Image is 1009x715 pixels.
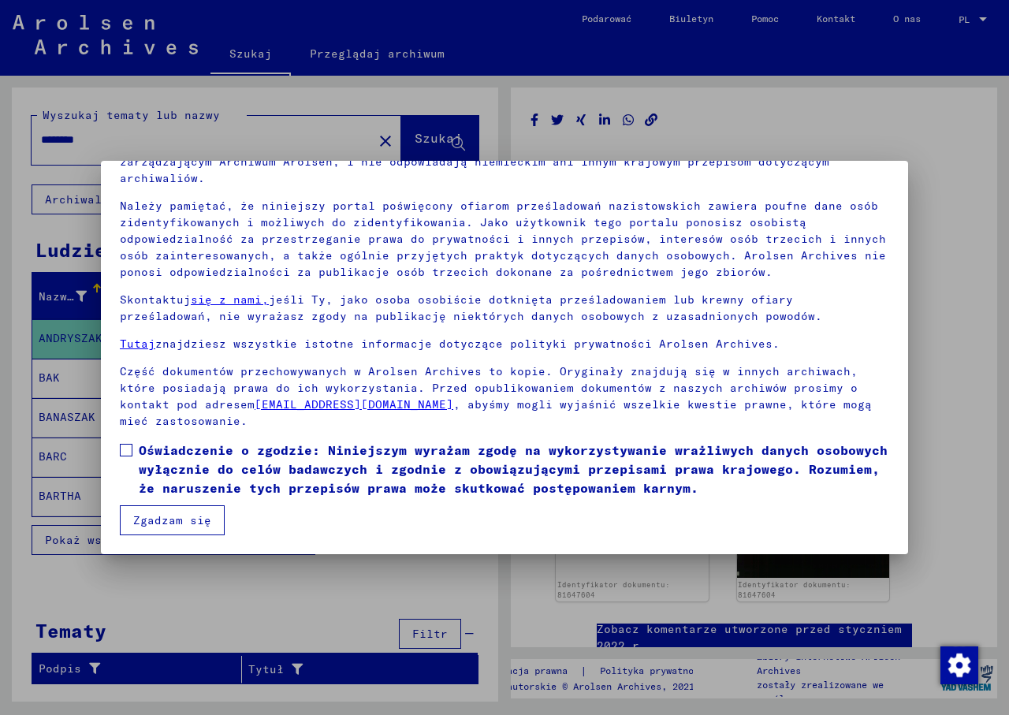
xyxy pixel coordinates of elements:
a: [EMAIL_ADDRESS][DOMAIN_NAME] [255,397,453,411]
font: jeśli Ty, jako osoba osobiście dotknięta prześladowaniem lub krewny ofiary prześladowań, nie wyra... [120,292,822,323]
div: Zmiana zgody [940,646,977,683]
a: się z nami, [191,292,269,307]
font: Zgadzam się [133,513,211,527]
img: Zmiana zgody [940,646,978,684]
font: Należy pamiętać, że niniejszy portal poświęcony ofiarom prześladowań nazistowskich zawiera poufne... [120,199,886,279]
a: Tutaj [120,337,155,351]
font: Część dokumentów przechowywanych w Arolsen Archives to kopie. Oryginały znajdują się w innych arc... [120,364,858,411]
button: Zgadzam się [120,505,225,535]
font: , abyśmy mogli wyjaśnić wszelkie kwestie prawne, które mogą mieć zastosowanie. [120,397,872,428]
font: Oświadczenie o zgodzie: Niniejszym wyrażam zgodę na wykorzystywanie wrażliwych danych osobowych w... [139,442,888,496]
font: znajdziesz wszystkie istotne informacje dotyczące polityki prywatności Arolsen Archives. [155,337,780,351]
font: zostały ustalone przez Międzynarodową Komisję, będącą najwyższym organem zarządzającym Archiwum A... [120,138,829,185]
font: Skontaktuj [120,292,191,307]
